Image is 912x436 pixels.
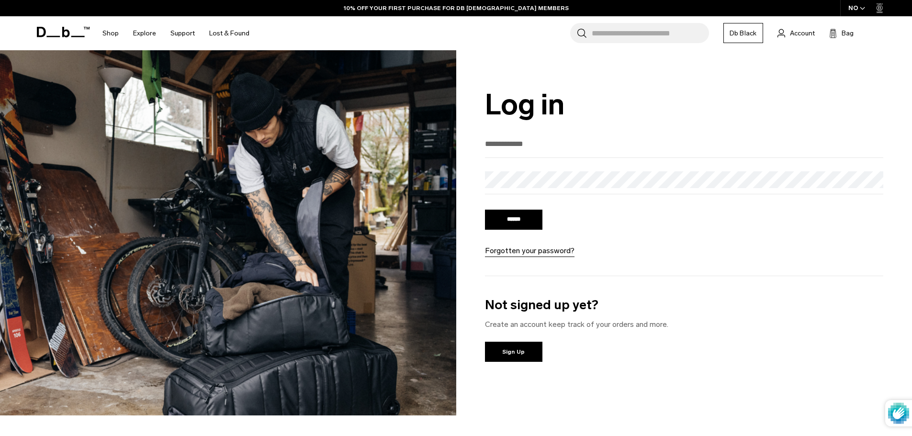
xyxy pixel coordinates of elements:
a: Account [777,27,815,39]
span: Bag [842,28,854,38]
nav: Main Navigation [95,16,257,50]
a: Lost & Found [209,16,249,50]
span: Account [790,28,815,38]
a: Db Black [723,23,763,43]
img: Protected by hCaptcha [888,400,909,426]
a: Forgotten your password? [485,245,574,257]
p: Create an account keep track of your orders and more. [485,319,884,330]
button: Bag [829,27,854,39]
a: Support [170,16,195,50]
h3: Not signed up yet? [485,295,884,315]
a: 10% OFF YOUR FIRST PURCHASE FOR DB [DEMOGRAPHIC_DATA] MEMBERS [344,4,569,12]
a: Shop [102,16,119,50]
a: Explore [133,16,156,50]
a: Sign Up [485,342,542,362]
h1: Log in [485,89,884,121]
